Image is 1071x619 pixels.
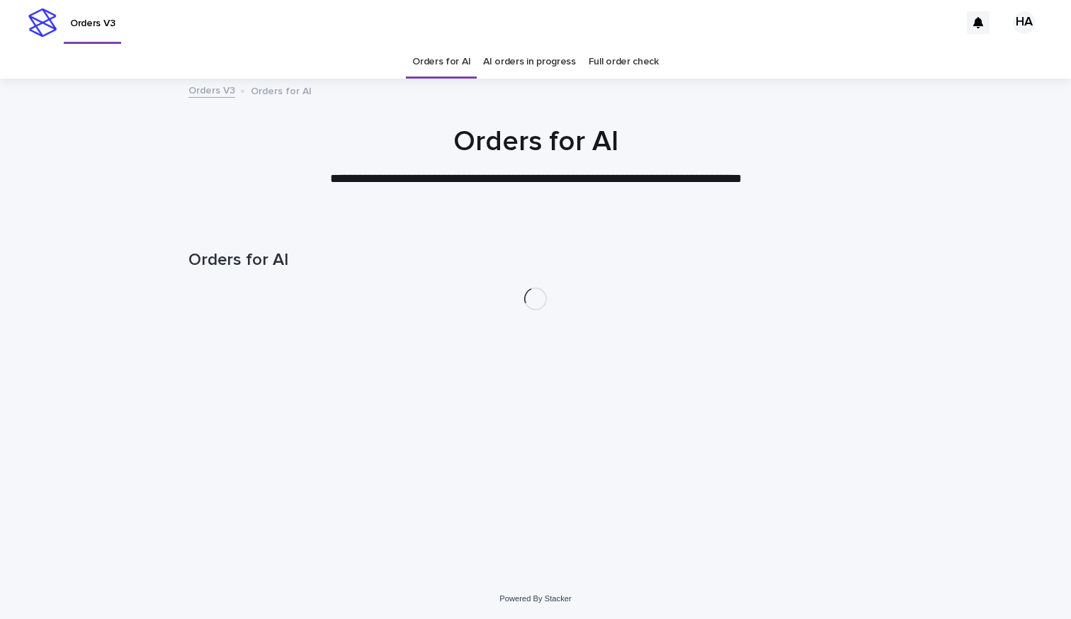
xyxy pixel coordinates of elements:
a: Powered By Stacker [499,594,571,603]
img: stacker-logo-s-only.png [28,8,57,37]
div: HA [1013,11,1036,34]
a: Orders for AI [412,45,470,79]
p: Orders for AI [251,82,312,98]
a: AI orders in progress [483,45,576,79]
h1: Orders for AI [188,250,883,271]
h1: Orders for AI [188,125,883,159]
a: Full order check [589,45,659,79]
a: Orders V3 [188,81,235,98]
